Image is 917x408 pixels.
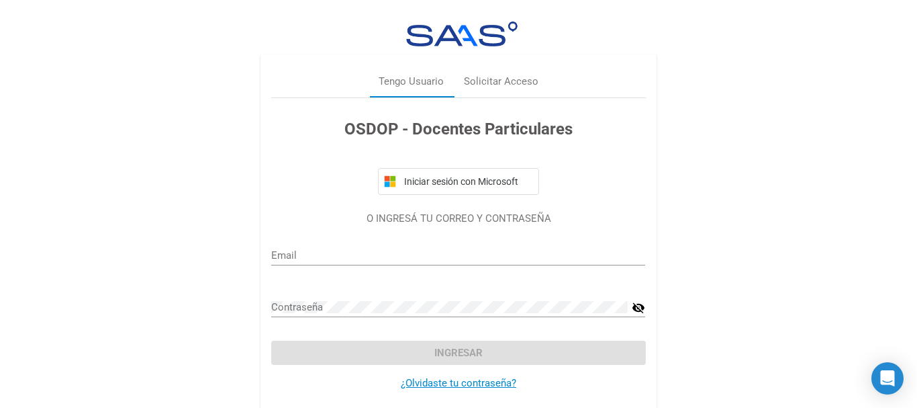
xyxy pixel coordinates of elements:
[271,117,645,141] h3: OSDOP - Docentes Particulares
[271,211,645,227] p: O INGRESÁ TU CORREO Y CONTRASEÑA
[378,168,539,195] button: Iniciar sesión con Microsoft
[379,74,444,89] div: Tengo Usuario
[632,300,645,316] mat-icon: visibility_off
[401,176,533,187] span: Iniciar sesión con Microsoft
[434,347,483,359] span: Ingresar
[871,362,904,395] div: Open Intercom Messenger
[271,341,645,365] button: Ingresar
[464,74,538,89] div: Solicitar Acceso
[401,377,516,389] a: ¿Olvidaste tu contraseña?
